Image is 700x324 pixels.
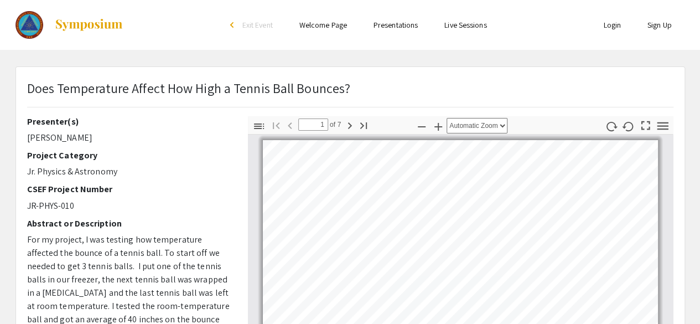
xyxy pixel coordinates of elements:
[27,131,231,145] p: [PERSON_NAME]
[374,20,418,30] a: Presentations
[299,20,347,30] a: Welcome Page
[27,218,231,229] h2: Abstract or Description
[636,116,655,132] button: Switch to Presentation Mode
[267,117,286,133] button: Go to First Page
[328,119,341,131] span: of 7
[444,20,486,30] a: Live Sessions
[27,78,351,98] p: Does Temperature Affect How High a Tennis Ball Bounces?
[429,118,448,134] button: Zoom In
[603,20,621,30] a: Login
[242,20,273,30] span: Exit Event
[281,117,299,133] button: Previous Page
[602,118,620,134] button: Rotate Clockwise
[27,184,231,194] h2: CSEF Project Number
[653,118,672,134] button: Tools
[250,118,268,134] button: Toggle Sidebar
[619,118,637,134] button: Rotate Anti-Clockwise
[354,117,373,133] button: Go to Last Page
[298,119,328,131] input: Page
[340,117,359,133] button: Next Page
[230,22,237,28] div: arrow_back_ios
[15,11,44,39] img: The 2023 Colorado Science & Engineering Fair
[27,165,231,178] p: Jr. Physics & Astronomy
[27,199,231,213] p: JR-PHYS-010
[27,150,231,161] h2: Project Category
[54,18,123,32] img: Symposium by ForagerOne
[27,116,231,127] h2: Presenter(s)
[15,11,124,39] a: The 2023 Colorado Science & Engineering Fair
[412,118,431,134] button: Zoom Out
[447,118,507,133] select: Zoom
[647,20,672,30] a: Sign Up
